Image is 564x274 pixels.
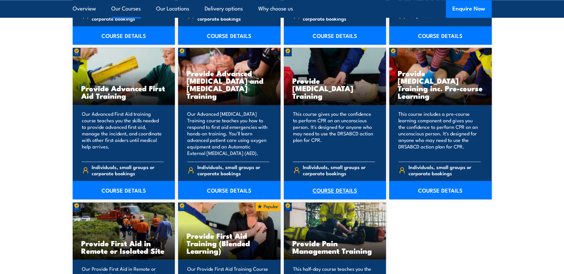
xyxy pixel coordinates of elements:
h3: Provide First Aid in Remote or Isolated Site [81,239,167,254]
h3: Provide Advanced [MEDICAL_DATA] and [MEDICAL_DATA] Training [187,69,272,99]
h3: Provide [MEDICAL_DATA] Training [292,77,378,99]
span: Individuals, small groups or corporate bookings [303,164,375,176]
span: Individuals, small groups or corporate bookings [92,164,164,176]
p: This course gives you the confidence to perform CPR on an unconscious person. It's designed for a... [293,111,375,156]
h3: Provide First Aid Training (Blended Learning) [187,231,272,254]
a: COURSE DETAILS [389,181,492,199]
span: Individuals, small groups or corporate bookings [92,9,164,22]
p: Our Advanced First Aid training course teaches you the skills needed to provide advanced first ai... [82,111,164,156]
a: COURSE DETAILS [178,26,281,44]
span: Individuals, small groups or corporate bookings [197,9,269,22]
a: COURSE DETAILS [389,26,492,44]
h3: Provide Advanced First Aid Training [81,84,167,99]
a: COURSE DETAILS [284,26,386,44]
span: Individuals, small groups or corporate bookings [197,164,269,176]
p: This course includes a pre-course learning component and gives you the confidence to perform CPR ... [398,111,481,156]
h3: Provide [MEDICAL_DATA] Training inc. Pre-course Learning [398,69,483,99]
p: Our Advanced [MEDICAL_DATA] Training course teaches you how to respond to first aid emergencies w... [187,111,269,156]
a: COURSE DETAILS [284,181,386,199]
span: Individuals, small groups or corporate bookings [409,164,481,176]
a: COURSE DETAILS [73,26,175,44]
h3: Provide Pain Management Training [292,239,378,254]
span: Individuals, small groups or corporate bookings [303,9,375,22]
a: COURSE DETAILS [73,181,175,199]
a: COURSE DETAILS [178,181,281,199]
